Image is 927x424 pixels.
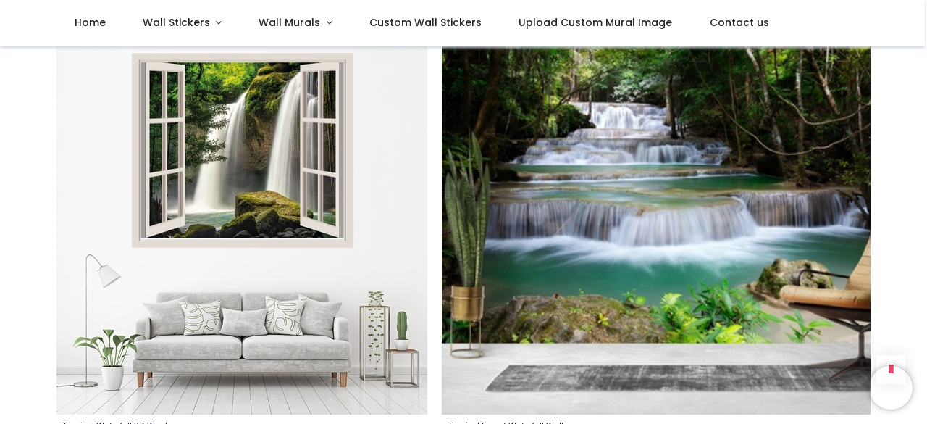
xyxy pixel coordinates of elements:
iframe: Brevo live chat [869,366,913,410]
img: Tropical Waterfall 3D Window Wall Sticker [56,43,427,415]
span: Home [75,15,106,30]
span: Custom Wall Stickers [369,15,482,30]
span: Wall Murals [259,15,320,30]
span: Wall Stickers [143,15,210,30]
span: Contact us [710,15,769,30]
span: Upload Custom Mural Image [519,15,672,30]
